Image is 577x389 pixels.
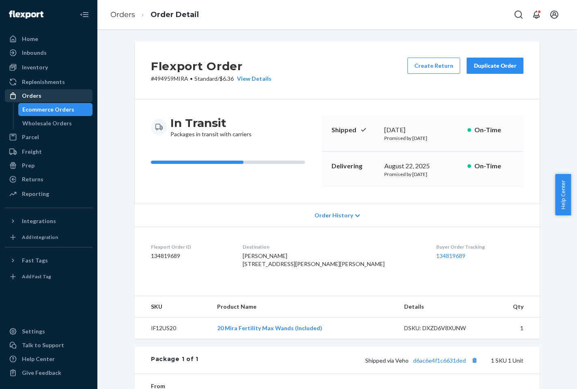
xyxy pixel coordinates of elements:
p: Promised by [DATE] [384,135,461,142]
th: Details [398,296,487,318]
p: Shipped [332,125,378,135]
a: Home [5,32,93,45]
a: 20 Mira Fertility Max Wands (Included) [217,325,322,331]
a: Returns [5,173,93,186]
button: Open notifications [528,6,545,23]
td: IF12US20 [135,318,211,339]
div: Talk to Support [22,341,64,349]
div: Fast Tags [22,256,48,264]
a: Freight [5,145,93,158]
div: Help Center [22,355,55,363]
div: Inbounds [22,49,47,57]
h2: Flexport Order [151,58,271,75]
th: SKU [135,296,211,318]
img: Flexport logo [9,11,43,19]
div: Freight [22,148,42,156]
a: Add Integration [5,231,93,244]
p: # 494959MIRA / $6.36 [151,75,271,83]
a: Reporting [5,187,93,200]
dt: Destination [243,243,423,250]
a: Wholesale Orders [18,117,93,130]
a: Settings [5,325,93,338]
div: Parcel [22,133,39,141]
div: Duplicate Order [474,62,517,70]
div: Give Feedback [22,369,61,377]
div: Orders [22,92,41,100]
a: Parcel [5,131,93,144]
a: d6ac6e4f1c6631ded [413,357,466,364]
span: Order History [314,211,353,219]
button: Close Navigation [76,6,93,23]
button: View Details [234,75,271,83]
div: Prep [22,161,34,170]
a: Replenishments [5,75,93,88]
a: Inbounds [5,46,93,59]
a: Ecommerce Orders [18,103,93,116]
a: 134819689 [436,252,465,259]
button: Duplicate Order [467,58,523,74]
div: Settings [22,327,45,335]
a: Orders [5,89,93,102]
a: Talk to Support [5,339,93,352]
h3: In Transit [170,116,252,130]
div: Packages in transit with carriers [170,116,252,138]
a: Help Center [5,352,93,365]
ol: breadcrumbs [104,3,205,27]
a: Inventory [5,61,93,74]
a: Prep [5,159,93,172]
div: Ecommerce Orders [22,105,74,114]
p: Promised by [DATE] [384,171,461,178]
span: Standard [194,75,217,82]
div: Add Fast Tag [22,273,51,280]
button: Integrations [5,215,93,228]
td: 1 [487,318,540,339]
button: Give Feedback [5,366,93,379]
div: Inventory [22,63,48,71]
div: DSKU: DXZD6V8XUNW [404,324,480,332]
a: Add Fast Tag [5,270,93,283]
button: Open account menu [546,6,562,23]
th: Product Name [211,296,398,318]
div: Returns [22,175,43,183]
a: Order Detail [151,10,199,19]
dd: 134819689 [151,252,230,260]
span: • [190,75,193,82]
dt: Buyer Order Tracking [436,243,523,250]
div: Integrations [22,217,56,225]
th: Qty [487,296,540,318]
button: Fast Tags [5,254,93,267]
p: Delivering [332,161,378,171]
div: Reporting [22,190,49,198]
div: 1 SKU 1 Unit [198,355,523,365]
div: Replenishments [22,78,65,86]
p: On-Time [474,161,514,171]
div: Wholesale Orders [22,119,72,127]
span: [PERSON_NAME] [STREET_ADDRESS][PERSON_NAME][PERSON_NAME] [243,252,385,267]
div: August 22, 2025 [384,161,461,171]
div: Package 1 of 1 [151,355,198,365]
a: Orders [110,10,135,19]
p: On-Time [474,125,514,135]
div: [DATE] [384,125,461,135]
div: Add Integration [22,234,58,241]
button: Open Search Box [510,6,527,23]
button: Create Return [407,58,460,74]
button: Help Center [555,174,571,215]
span: Shipped via Veho [365,357,480,364]
button: Copy tracking number [469,355,480,365]
div: Home [22,35,38,43]
dt: Flexport Order ID [151,243,230,250]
